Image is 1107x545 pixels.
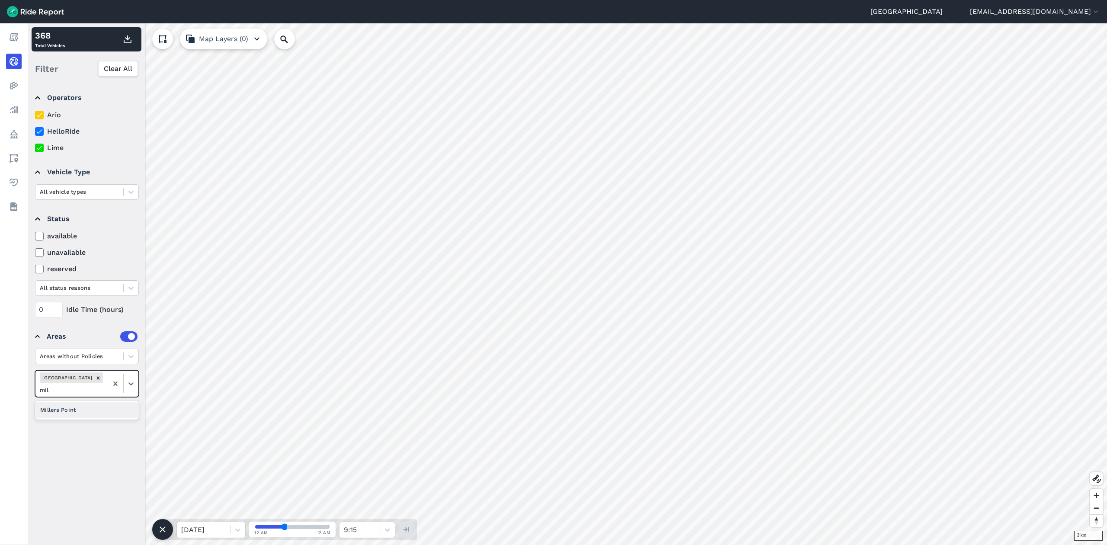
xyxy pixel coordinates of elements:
[1090,502,1103,514] button: Zoom out
[870,6,943,17] a: [GEOGRAPHIC_DATA]
[35,110,139,120] label: Ario
[1090,514,1103,527] button: Reset bearing to north
[6,151,22,166] a: Areas
[35,264,139,274] label: reserved
[28,23,1107,545] canvas: Map
[32,55,141,82] div: Filter
[6,78,22,93] a: Heatmaps
[7,6,64,17] img: Ride Report
[35,143,139,153] label: Lime
[970,6,1100,17] button: [EMAIL_ADDRESS][DOMAIN_NAME]
[6,54,22,69] a: Realtime
[254,529,268,536] span: 12 AM
[274,29,309,49] input: Search Location or Vehicles
[98,61,138,77] button: Clear All
[35,207,138,231] summary: Status
[35,402,139,417] div: Millers Point
[317,529,331,536] span: 12 AM
[47,331,138,342] div: Areas
[6,126,22,142] a: Policy
[35,231,139,241] label: available
[35,302,139,317] div: Idle Time (hours)
[35,126,139,137] label: HelloRide
[6,175,22,190] a: Health
[1090,489,1103,502] button: Zoom in
[1074,531,1103,541] div: 3 km
[35,324,138,349] summary: Areas
[180,29,267,49] button: Map Layers (0)
[104,64,132,74] span: Clear All
[35,247,139,258] label: unavailable
[35,29,65,42] div: 368
[93,372,103,383] div: Remove Macleay Street & Woolloomooloo Village
[40,372,93,383] div: [GEOGRAPHIC_DATA]
[6,199,22,215] a: Datasets
[35,160,138,184] summary: Vehicle Type
[35,86,138,110] summary: Operators
[6,102,22,118] a: Analyze
[35,29,65,50] div: Total Vehicles
[6,29,22,45] a: Report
